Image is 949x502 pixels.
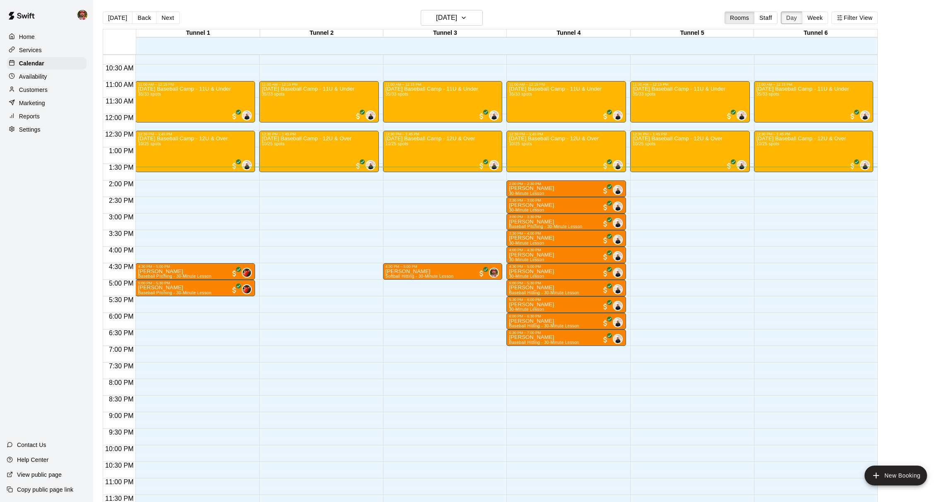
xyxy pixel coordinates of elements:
[262,132,376,136] div: 12:30 PM – 1:45 PM
[756,92,779,96] span: 35/33 spots filled
[616,301,623,311] span: Dom Denicola
[509,224,582,229] span: Baseball Pitching - 30-Minute Lesson
[506,131,626,172] div: 12:30 PM – 1:45 PM: Columbus Day Baseball Camp - 12U & Over
[601,319,609,327] span: All customers have paid
[616,110,623,120] span: Dom Denicola
[613,251,623,261] div: Dom Denicola
[245,110,252,120] span: Dom Denicola
[756,142,779,146] span: 10/25 spots filled
[383,263,503,280] div: 4:30 PM – 5:00 PM: Laya Viswanathan
[369,160,376,170] span: Dom Denicola
[492,110,499,120] span: Dom Denicola
[107,396,136,403] span: 8:30 PM
[107,363,136,370] span: 7:30 PM
[7,44,87,56] a: Services
[262,92,284,96] span: 35/33 spots filled
[138,291,211,295] span: Baseball Pitching - 30-Minute Lesson
[230,112,238,120] span: All customers have paid
[366,161,375,169] img: Dom Denicola
[138,132,253,136] div: 12:30 PM – 1:45 PM
[103,445,135,452] span: 10:00 PM
[17,485,73,494] p: Copy public page link
[613,317,623,327] div: Dom Denicola
[477,269,486,278] span: All customers have paid
[509,281,624,285] div: 5:00 PM – 5:30 PM
[19,72,47,81] p: Availability
[740,160,747,170] span: Dom Denicola
[509,142,532,146] span: 10/25 spots filled
[613,268,623,278] div: Dom Denicola
[509,291,579,295] span: Baseball Hitting - 30-Minute Lesson
[506,313,626,329] div: 6:00 PM – 6:30 PM: Alex Long
[138,82,253,86] div: 11:00 AM – 12:15 PM
[614,235,622,244] img: Dom Denicola
[104,65,136,72] span: 10:30 AM
[848,112,857,120] span: All customers have paid
[7,57,87,70] div: Calendar
[506,214,626,230] div: 3:00 PM – 3:30 PM: Mason Bruesch
[19,86,48,94] p: Customers
[230,162,238,170] span: All customers have paid
[601,162,609,170] span: All customers have paid
[616,235,623,245] span: Dom Denicola
[138,92,161,96] span: 35/33 spots filled
[754,12,778,24] button: Staff
[103,462,135,469] span: 10:30 PM
[614,161,622,169] img: Dom Denicola
[740,110,747,120] span: Dom Denicola
[243,111,251,120] img: Dom Denicola
[383,81,503,122] div: 11:00 AM – 12:15 PM: Columbus Day Baseball Camp - 11U & Under
[489,160,499,170] div: Dom Denicola
[135,263,255,280] div: 4:30 PM – 5:00 PM: Juice Verbeeck
[136,29,260,37] div: Tunnel 1
[509,324,579,328] span: Baseball Hitting - 30-Minute Lesson
[107,197,136,204] span: 2:30 PM
[631,29,754,37] div: Tunnel 5
[107,412,136,419] span: 9:00 PM
[509,331,624,335] div: 6:30 PM – 7:00 PM
[107,280,136,287] span: 5:00 PM
[616,317,623,327] span: Dom Denicola
[19,112,40,120] p: Reports
[756,82,871,86] div: 11:00 AM – 12:15 PM
[601,286,609,294] span: All customers have paid
[76,7,93,23] div: Bryan Farrington
[725,12,754,24] button: Rooms
[509,248,624,252] div: 4:00 PM – 4:30 PM
[613,160,623,170] div: Dom Denicola
[19,33,35,41] p: Home
[614,252,622,260] img: Dom Denicola
[262,142,284,146] span: 10/25 spots filled
[477,112,486,120] span: All customers have paid
[7,70,87,83] a: Availability
[506,329,626,346] div: 6:30 PM – 7:00 PM: Alex Long
[613,235,623,245] div: Dom Denicola
[383,29,507,37] div: Tunnel 3
[260,29,383,37] div: Tunnel 2
[509,132,624,136] div: 12:30 PM – 1:45 PM
[421,10,483,26] button: [DATE]
[754,131,874,172] div: 12:30 PM – 1:45 PM: Columbus Day Baseball Camp - 12U & Over
[103,478,135,485] span: 11:00 PM
[107,313,136,320] span: 6:00 PM
[616,202,623,211] span: Dom Denicola
[107,180,136,187] span: 2:00 PM
[242,268,252,278] div: Brian Loconsole
[613,301,623,311] div: Dom Denicola
[614,269,622,277] img: Dom Denicola
[725,162,733,170] span: All customers have paid
[614,202,622,211] img: Dom Denicola
[506,81,626,122] div: 11:00 AM – 12:15 PM: Columbus Day Baseball Camp - 11U & Under
[831,12,878,24] button: Filter View
[103,495,135,502] span: 11:30 PM
[613,218,623,228] div: Dom Denicola
[737,160,747,170] div: Dom Denicola
[366,111,375,120] img: Dom Denicola
[633,82,747,86] div: 11:00 AM – 12:15 PM
[737,111,746,120] img: Dom Denicola
[7,84,87,96] a: Customers
[725,112,733,120] span: All customers have paid
[7,31,87,43] a: Home
[601,336,609,344] span: All customers have paid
